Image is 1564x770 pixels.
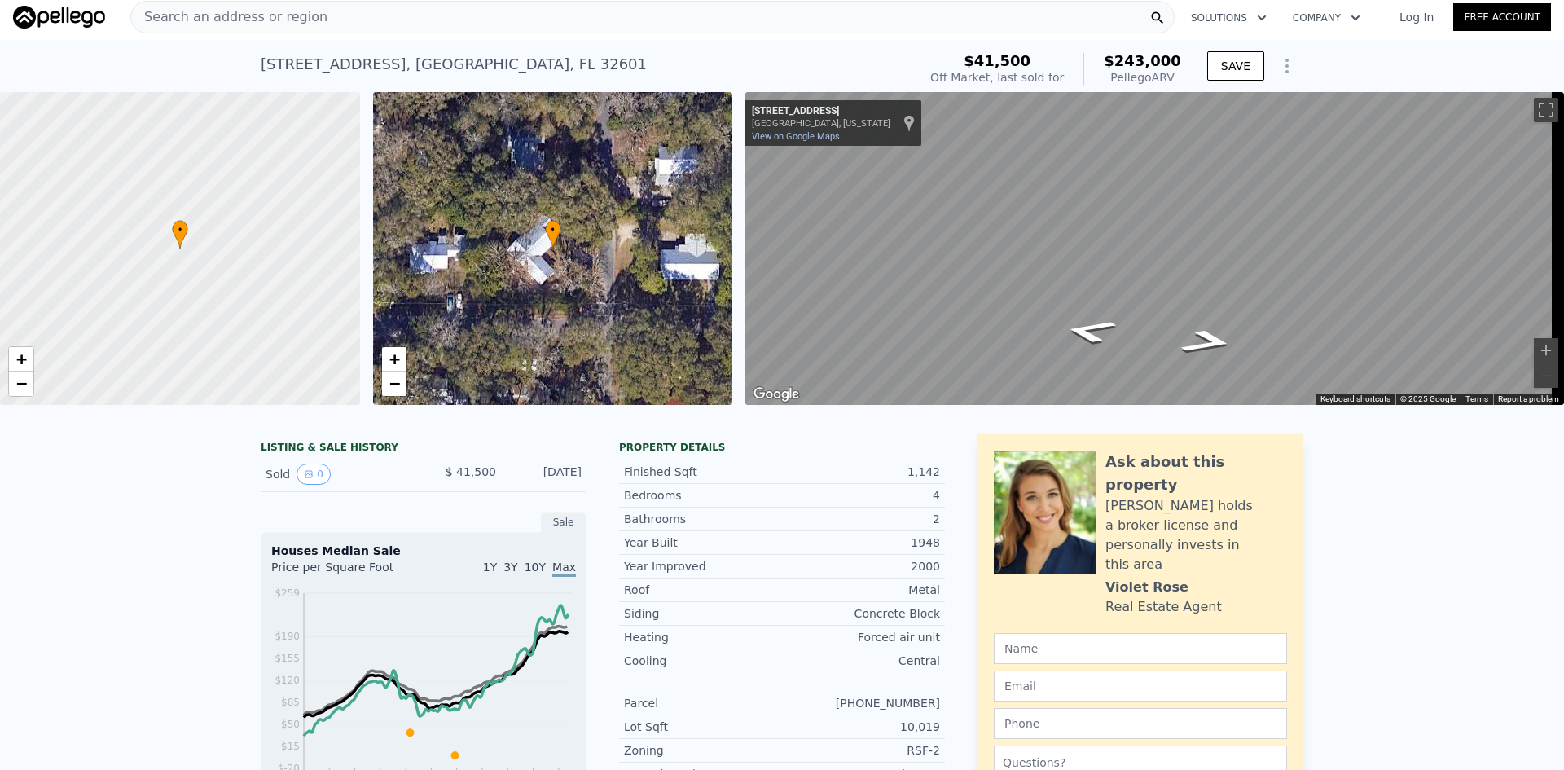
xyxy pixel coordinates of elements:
[782,558,940,574] div: 2000
[509,464,582,485] div: [DATE]
[275,587,300,599] tspan: $259
[624,487,782,504] div: Bedrooms
[266,464,411,485] div: Sold
[1465,394,1488,403] a: Terms (opens in new tab)
[994,633,1287,664] input: Name
[261,53,647,76] div: [STREET_ADDRESS] , [GEOGRAPHIC_DATA] , FL 32601
[1158,323,1256,359] path: Go North, NE 10th St
[903,114,915,132] a: Show location on map
[1320,394,1390,405] button: Keyboard shortcuts
[503,561,517,574] span: 3Y
[624,719,782,735] div: Lot Sqft
[16,349,27,369] span: +
[545,222,561,237] span: •
[624,558,782,574] div: Year Improved
[782,742,940,759] div: RSF-2
[749,384,803,405] a: Open this area in Google Maps (opens a new window)
[389,373,399,394] span: −
[782,464,940,480] div: 1,142
[1041,313,1139,349] path: Go South, NE 10th St
[624,605,782,622] div: Siding
[545,220,561,249] div: •
[624,511,782,527] div: Bathrooms
[271,559,424,585] div: Price per Square Foot
[624,535,782,551] div: Year Built
[782,582,940,598] div: Metal
[271,543,576,559] div: Houses Median Sale
[749,384,803,405] img: Google
[275,653,300,664] tspan: $155
[16,373,27,394] span: −
[9,372,33,396] a: Zoom out
[1280,3,1373,33] button: Company
[275,675,300,686] tspan: $120
[745,92,1564,405] div: Street View
[261,441,586,457] div: LISTING & SALE HISTORY
[624,653,782,669] div: Cooling
[752,118,890,129] div: [GEOGRAPHIC_DATA], [US_STATE]
[930,69,1064,86] div: Off Market, last sold for
[752,105,890,118] div: [STREET_ADDRESS]
[172,222,188,237] span: •
[782,719,940,735] div: 10,019
[281,719,300,730] tspan: $50
[752,131,840,142] a: View on Google Maps
[1534,363,1558,388] button: Zoom out
[446,465,496,478] span: $ 41,500
[624,582,782,598] div: Roof
[782,511,940,527] div: 2
[624,629,782,645] div: Heating
[1498,394,1559,403] a: Report a problem
[281,697,300,708] tspan: $85
[1380,9,1453,25] a: Log In
[782,605,940,622] div: Concrete Block
[382,347,406,372] a: Zoom in
[1400,394,1456,403] span: © 2025 Google
[275,631,300,642] tspan: $190
[1271,50,1303,82] button: Show Options
[964,52,1030,69] span: $41,500
[1105,451,1287,496] div: Ask about this property
[1104,69,1181,86] div: Pellego ARV
[281,741,300,752] tspan: $15
[1178,3,1280,33] button: Solutions
[382,372,406,396] a: Zoom out
[541,512,586,533] div: Sale
[624,742,782,759] div: Zoning
[1104,52,1181,69] span: $243,000
[782,695,940,711] div: [PHONE_NUMBER]
[745,92,1564,405] div: Map
[483,561,497,574] span: 1Y
[994,671,1287,702] input: Email
[1453,3,1551,31] a: Free Account
[1534,98,1558,122] button: Toggle fullscreen view
[782,629,940,645] div: Forced air unit
[619,441,945,454] div: Property details
[13,6,105,29] img: Pellego
[1105,496,1287,574] div: [PERSON_NAME] holds a broker license and personally invests in this area
[994,708,1287,739] input: Phone
[782,653,940,669] div: Central
[9,347,33,372] a: Zoom in
[525,561,546,574] span: 10Y
[131,7,327,27] span: Search an address or region
[552,561,576,577] span: Max
[389,349,399,369] span: +
[1105,597,1222,617] div: Real Estate Agent
[297,464,331,485] button: View historical data
[624,695,782,711] div: Parcel
[782,535,940,551] div: 1948
[1105,578,1188,597] div: Violet Rose
[1534,338,1558,363] button: Zoom in
[624,464,782,480] div: Finished Sqft
[782,487,940,504] div: 4
[172,220,188,249] div: •
[1207,51,1264,81] button: SAVE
